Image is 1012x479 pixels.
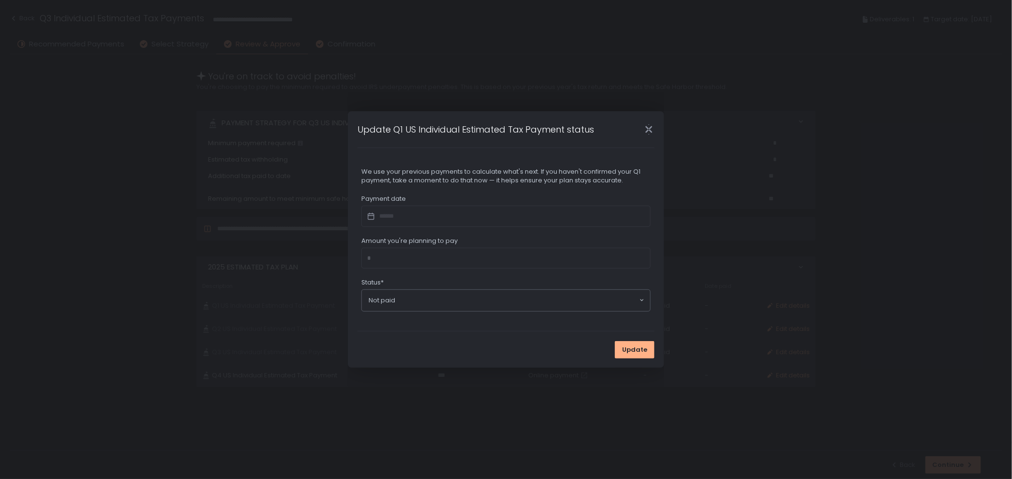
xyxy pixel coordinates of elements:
span: Update [622,345,647,354]
div: Close [633,124,664,135]
input: Search for option [395,296,639,305]
h1: Update Q1 US Individual Estimated Tax Payment status [357,123,594,136]
div: Search for option [362,290,650,311]
span: Status* [361,278,384,287]
button: Update [615,341,655,359]
span: Not paid [369,296,395,305]
span: Amount you're planning to pay [361,237,458,245]
span: We use your previous payments to calculate what's next. If you haven't confirmed your Q1 payment,... [361,167,651,185]
span: Payment date [361,195,406,203]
